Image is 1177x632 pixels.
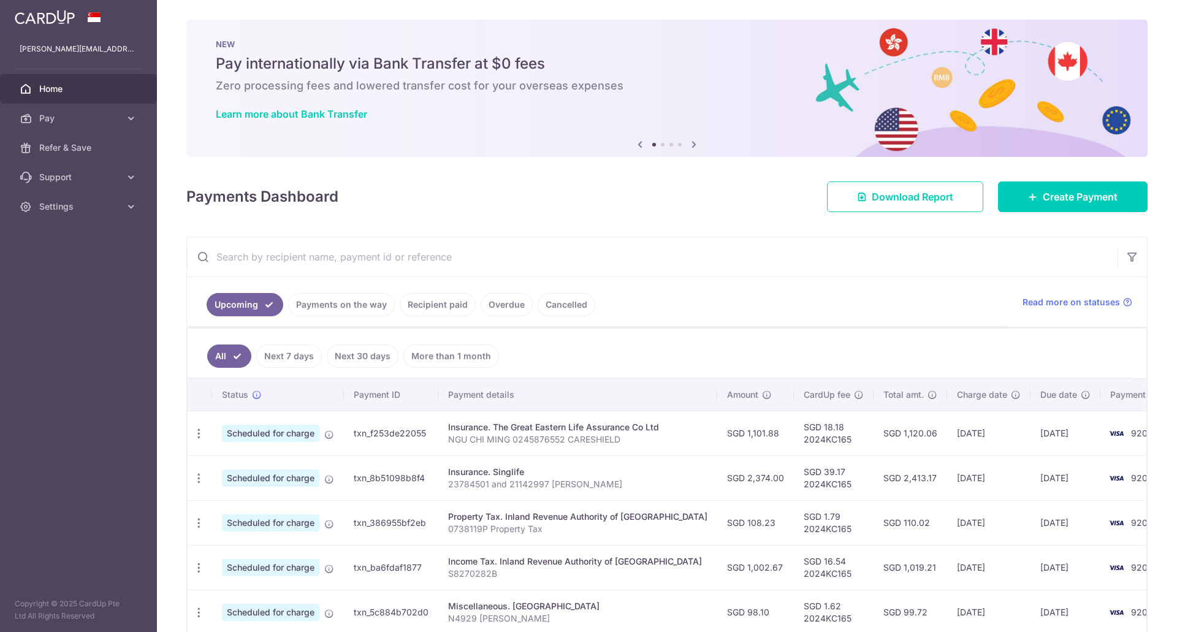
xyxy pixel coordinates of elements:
input: Search by recipient name, payment id or reference [187,237,1118,276]
p: 23784501 and 21142997 [PERSON_NAME] [448,478,707,490]
span: Scheduled for charge [222,425,319,442]
td: SGD 1,101.88 [717,411,794,455]
td: [DATE] [1030,411,1100,455]
span: Pay [39,112,120,124]
img: Bank Card [1104,560,1129,575]
td: [DATE] [947,411,1030,455]
span: Download Report [872,189,953,204]
td: SGD 16.54 2024KC165 [794,545,874,590]
a: Read more on statuses [1023,296,1132,308]
td: SGD 2,413.17 [874,455,947,500]
td: SGD 110.02 [874,500,947,545]
span: Scheduled for charge [222,514,319,531]
td: txn_f253de22055 [344,411,438,455]
a: Next 7 days [256,345,322,368]
a: More than 1 month [403,345,499,368]
p: N4929 [PERSON_NAME] [448,612,707,625]
td: SGD 108.23 [717,500,794,545]
span: Scheduled for charge [222,559,319,576]
span: Total amt. [883,389,924,401]
td: SGD 1,019.21 [874,545,947,590]
td: SGD 2,374.00 [717,455,794,500]
h5: Pay internationally via Bank Transfer at $0 fees [216,54,1118,74]
a: Create Payment [998,181,1148,212]
span: Due date [1040,389,1077,401]
span: Refer & Save [39,142,120,154]
p: [PERSON_NAME][EMAIL_ADDRESS][DOMAIN_NAME] [20,43,137,55]
span: 9203 [1131,473,1153,483]
span: Scheduled for charge [222,604,319,621]
iframe: Opens a widget where you can find more information [1099,595,1165,626]
span: Status [222,389,248,401]
a: Cancelled [538,293,595,316]
span: Read more on statuses [1023,296,1120,308]
p: NEW [216,39,1118,49]
img: CardUp [15,10,75,25]
img: Bank Card [1104,426,1129,441]
td: [DATE] [1030,455,1100,500]
td: txn_386955bf2eb [344,500,438,545]
th: Payment ID [344,379,438,411]
td: [DATE] [947,500,1030,545]
td: [DATE] [947,545,1030,590]
div: Insurance. Singlife [448,466,707,478]
h4: Payments Dashboard [186,186,338,208]
span: Support [39,171,120,183]
td: SGD 39.17 2024KC165 [794,455,874,500]
td: [DATE] [1030,545,1100,590]
span: Scheduled for charge [222,470,319,487]
span: Create Payment [1043,189,1118,204]
span: Amount [727,389,758,401]
span: CardUp fee [804,389,850,401]
span: Settings [39,200,120,213]
a: Recipient paid [400,293,476,316]
img: Bank Card [1104,516,1129,530]
td: [DATE] [947,455,1030,500]
h6: Zero processing fees and lowered transfer cost for your overseas expenses [216,78,1118,93]
td: SGD 1,002.67 [717,545,794,590]
p: S8270282B [448,568,707,580]
img: Bank transfer banner [186,20,1148,157]
td: SGD 18.18 2024KC165 [794,411,874,455]
td: SGD 1,120.06 [874,411,947,455]
p: NGU CHI MING 0245876552 CARESHIELD [448,433,707,446]
img: Bank Card [1104,471,1129,485]
span: Home [39,83,120,95]
div: Income Tax. Inland Revenue Authority of [GEOGRAPHIC_DATA] [448,555,707,568]
a: Payments on the way [288,293,395,316]
a: Upcoming [207,293,283,316]
a: All [207,345,251,368]
td: [DATE] [1030,500,1100,545]
th: Payment details [438,379,717,411]
a: Overdue [481,293,533,316]
td: txn_ba6fdaf1877 [344,545,438,590]
span: 9203 [1131,517,1153,528]
span: Charge date [957,389,1007,401]
span: 9203 [1131,562,1153,573]
a: Download Report [827,181,983,212]
span: 9203 [1131,428,1153,438]
a: Next 30 days [327,345,398,368]
td: SGD 1.79 2024KC165 [794,500,874,545]
a: Learn more about Bank Transfer [216,108,367,120]
div: Insurance. The Great Eastern Life Assurance Co Ltd [448,421,707,433]
div: Miscellaneous. [GEOGRAPHIC_DATA] [448,600,707,612]
div: Property Tax. Inland Revenue Authority of [GEOGRAPHIC_DATA] [448,511,707,523]
p: 0738119P Property Tax [448,523,707,535]
td: txn_8b51098b8f4 [344,455,438,500]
